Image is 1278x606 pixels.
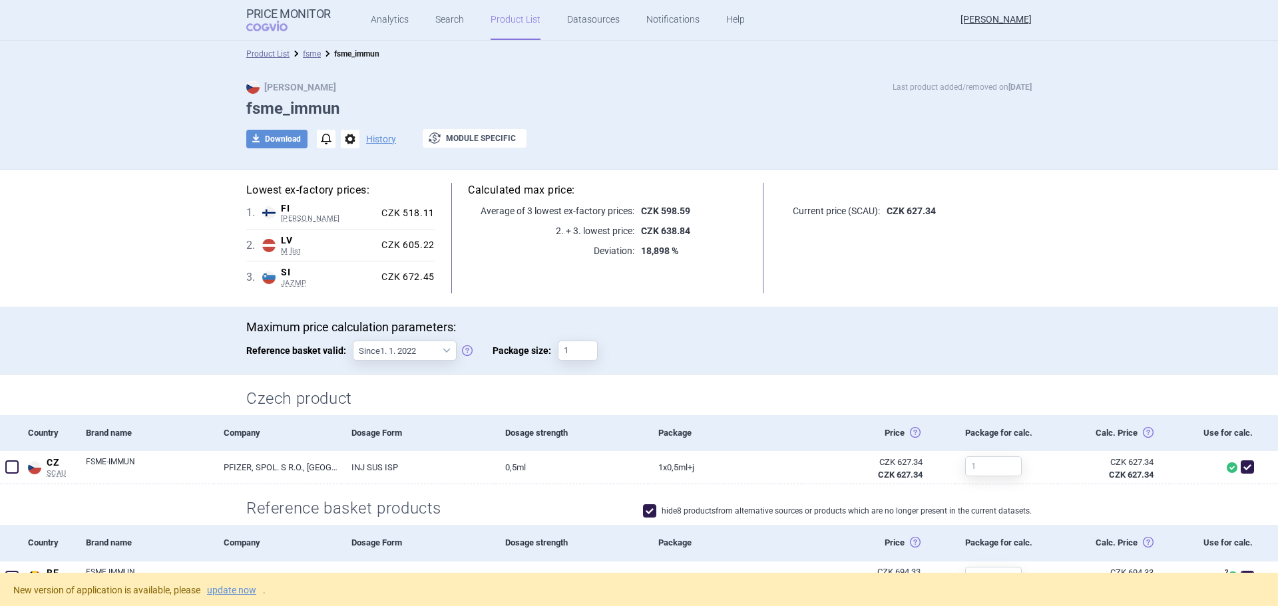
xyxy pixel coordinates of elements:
a: CZCZSCAU [24,454,76,478]
h1: fsme_immun [246,99,1032,118]
span: LV [281,235,376,247]
div: Package for calc. [955,415,1058,451]
h5: Calculated max price: [468,183,747,198]
li: Product List [246,47,290,61]
div: Country [24,415,76,451]
a: FSME IMMUN [86,566,214,590]
div: CZK 694.33 [811,566,921,578]
a: 0,5ML [495,451,648,484]
input: 1 [965,456,1022,476]
button: Download [246,130,308,148]
img: Belgium [28,571,41,584]
span: Package size: [493,341,558,361]
div: Package [648,525,801,561]
img: Latvia [262,239,276,252]
span: JAZMP [281,279,376,288]
div: CZK 694.33 [1068,567,1154,579]
input: Package size: [558,341,598,361]
img: CZ [246,80,260,94]
div: Dosage strength [495,525,648,561]
span: Reference basket valid: [246,341,353,361]
abbr: SP-CAU-010 Belgie nehrazené LP [811,566,921,590]
p: 2. + 3. lowest price: [468,224,634,237]
div: Package [648,415,801,451]
strong: CZK 638.84 [641,226,690,236]
a: PFIZER, SPOL. S R.O., [GEOGRAPHIC_DATA] [214,451,341,484]
li: fsme [290,47,321,61]
span: [PERSON_NAME] [281,214,376,224]
div: Use for calc. [1170,415,1259,451]
span: 3 . [246,269,262,285]
a: fsme [303,49,321,59]
div: CZK 694.33 [802,561,939,595]
a: Product List [246,49,290,59]
a: Price MonitorCOGVIO [246,7,331,33]
a: CZK 627.34CZK 627.34 [1058,451,1170,486]
select: Reference basket valid: [353,341,457,361]
abbr: Česko ex-factory [812,456,923,480]
a: 1 x [648,561,801,594]
h2: Reference basket products [246,498,452,520]
div: Brand name [76,415,214,451]
span: 1 . [246,205,262,221]
li: fsme_immun [321,47,379,61]
div: CZK 627.34 [812,456,923,468]
div: Calc. Price [1058,415,1170,451]
div: Use for calc. [1170,525,1259,561]
div: CZK 518.11 [376,208,435,220]
a: update now [207,585,256,595]
p: Deviation: [468,244,634,257]
img: Slovenia [262,271,276,284]
div: Brand name [76,525,214,561]
strong: fsme_immun [334,49,379,59]
a: CZK 694.33 [1058,561,1170,596]
strong: 18,898 % [641,245,678,256]
div: CZK 672.45 [376,271,435,283]
div: CZK 627.34 [1068,456,1154,468]
div: Company [214,415,341,451]
span: COGVIO [246,21,306,31]
div: CZK 605.22 [376,239,435,251]
div: Company [214,525,341,561]
a: PFIZER [214,561,341,594]
a: BEBE [24,565,76,588]
strong: [PERSON_NAME] [246,82,336,92]
a: 0,5 ml [495,561,648,594]
a: INJ. SUSP. I.M./S.C. [VOORGEV. SPUIT] [341,561,495,594]
span: New version of application is available, please . [13,585,266,595]
div: Country [24,525,76,561]
span: M list [281,247,376,256]
img: Czech Republic [28,461,41,474]
h2: Czech product [246,388,1032,410]
strong: CZK 627.34 [887,206,936,216]
label: hide 8 products from alternative sources or products which are no longer present in the current d... [643,504,1032,518]
img: Finland [262,206,276,220]
div: Price [802,525,955,561]
div: Package for calc. [955,525,1058,561]
span: ? [1222,569,1230,577]
span: SCAU [47,469,76,478]
p: Maximum price calculation parameters: [246,320,1032,335]
div: Calc. Price [1058,525,1170,561]
a: FSME-IMMUN [86,456,214,480]
span: CZ [47,457,76,469]
strong: Price Monitor [246,7,331,21]
span: BE [47,567,76,579]
a: 1X0,5ML+J [648,451,801,484]
p: Last product added/removed on [893,80,1032,94]
div: Dosage Form [341,415,495,451]
h5: Lowest ex-factory prices: [246,183,435,198]
button: Module specific [423,129,527,148]
strong: [DATE] [1008,82,1032,92]
a: INJ SUS ISP [341,451,495,484]
button: History [366,134,396,144]
div: Price [802,415,955,451]
input: 1 [965,567,1022,587]
strong: CZK 627.34 [1109,470,1154,480]
span: SI [281,267,376,279]
div: Dosage Form [341,525,495,561]
span: FI [281,203,376,215]
strong: CZK 627.34 [878,470,923,480]
span: 2 . [246,237,262,253]
p: Average of 3 lowest ex-factory prices: [468,204,634,218]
